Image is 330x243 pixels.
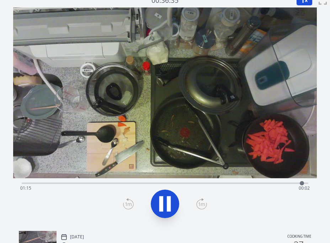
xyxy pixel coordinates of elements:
[20,185,31,191] span: 01:15
[70,234,84,240] p: [DATE]
[287,234,311,240] p: Cooking time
